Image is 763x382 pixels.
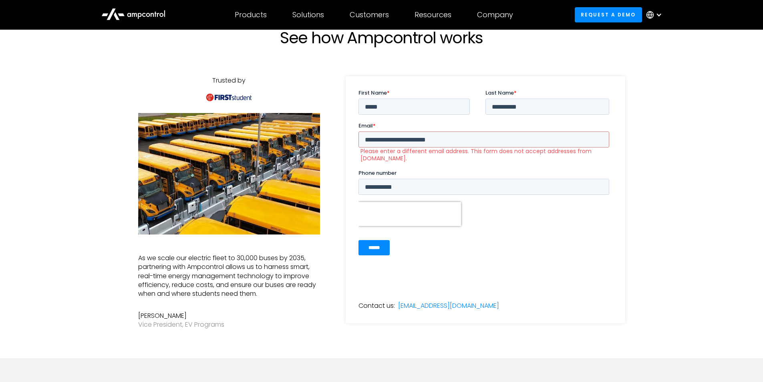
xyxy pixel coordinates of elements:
[415,10,451,19] div: Resources
[350,10,389,19] div: Customers
[235,10,267,19] div: Products
[398,301,499,310] a: [EMAIL_ADDRESS][DOMAIN_NAME]
[575,7,642,22] a: Request a demo
[292,10,324,19] div: Solutions
[358,301,395,310] div: Contact us:
[358,89,612,269] iframe: Form 0
[205,28,558,47] h1: See how Ampcontrol works
[477,10,513,19] div: Company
